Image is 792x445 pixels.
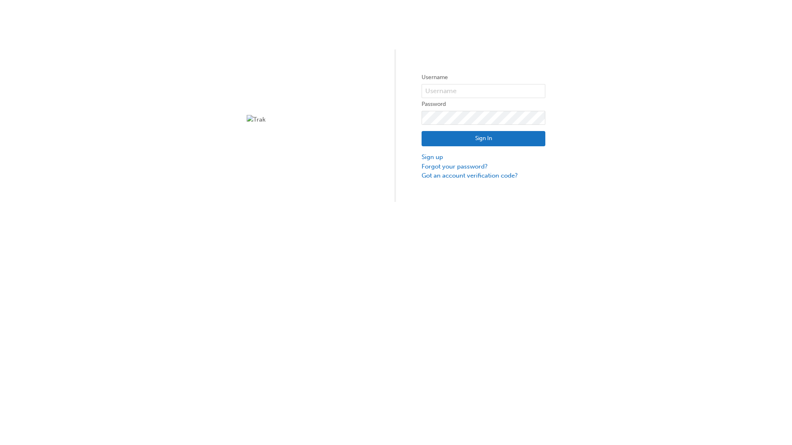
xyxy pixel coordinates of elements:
[422,84,545,98] input: Username
[422,73,545,82] label: Username
[422,171,545,180] a: Got an account verification code?
[422,152,545,162] a: Sign up
[422,131,545,147] button: Sign In
[422,99,545,109] label: Password
[247,115,370,124] img: Trak
[422,162,545,171] a: Forgot your password?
